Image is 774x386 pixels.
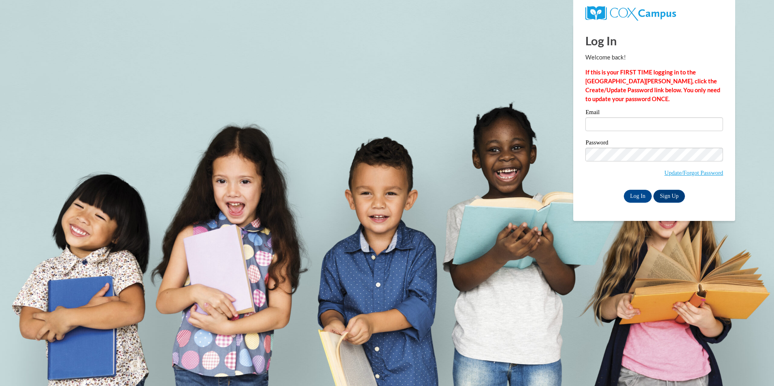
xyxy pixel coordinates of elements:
a: Sign Up [653,190,685,203]
a: Update/Forgot Password [664,170,723,176]
input: Log In [624,190,652,203]
a: COX Campus [585,9,676,16]
h1: Log In [585,32,723,49]
p: Welcome back! [585,53,723,62]
label: Email [585,109,723,117]
img: COX Campus [585,6,676,21]
strong: If this is your FIRST TIME logging in to the [GEOGRAPHIC_DATA][PERSON_NAME], click the Create/Upd... [585,69,720,102]
label: Password [585,140,723,148]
